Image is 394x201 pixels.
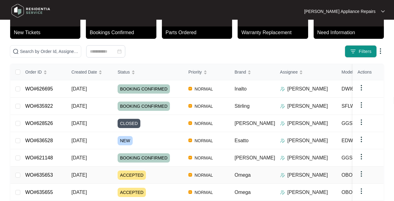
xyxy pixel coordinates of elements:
[235,155,275,160] span: [PERSON_NAME]
[345,45,377,58] button: filter iconFilters
[188,139,192,142] img: Vercel Logo
[192,85,215,93] span: NORMAL
[280,190,285,195] img: Assigner Icon
[188,104,192,108] img: Vercel Logo
[118,153,170,163] span: BOOKING CONFIRMED
[350,48,356,54] img: filter icon
[188,121,192,125] img: Vercel Logo
[280,121,285,126] img: Assigner Icon
[25,103,53,109] a: WO#635922
[71,172,87,178] span: [DATE]
[118,171,146,180] span: ACCEPTED
[66,64,113,80] th: Created Date
[90,29,156,36] p: Bookings Confirmed
[192,171,215,179] span: NORMAL
[20,64,66,80] th: Order ID
[13,48,19,54] img: search-icon
[166,29,232,36] p: Parts Ordered
[235,121,275,126] span: [PERSON_NAME]
[71,155,87,160] span: [DATE]
[275,64,337,80] th: Assignee
[25,86,53,91] a: WO#626695
[287,189,328,196] p: [PERSON_NAME]
[287,85,328,93] p: [PERSON_NAME]
[188,69,202,75] span: Priority
[25,121,53,126] a: WO#628526
[25,155,53,160] a: WO#621148
[192,137,215,144] span: NORMAL
[118,136,133,145] span: NEW
[235,172,251,178] span: Omega
[183,64,230,80] th: Priority
[71,190,87,195] span: [DATE]
[358,101,365,109] img: dropdown arrow
[20,48,78,55] input: Search by Order Id, Assignee Name, Customer Name, Brand and Model
[71,86,87,91] span: [DATE]
[342,69,353,75] span: Model
[25,138,53,143] a: WO#636528
[235,86,247,91] span: Inalto
[287,120,328,127] p: [PERSON_NAME]
[192,189,215,196] span: NORMAL
[25,69,42,75] span: Order ID
[304,8,376,14] p: [PERSON_NAME] Appliance Repairs
[9,2,52,20] img: residentia service logo
[287,154,328,162] p: [PERSON_NAME]
[25,172,53,178] a: WO#635653
[280,69,298,75] span: Assignee
[118,102,170,111] span: BOOKING CONFIRMED
[235,69,246,75] span: Brand
[287,137,328,144] p: [PERSON_NAME]
[14,29,80,36] p: New Tickets
[188,87,192,90] img: Vercel Logo
[358,84,365,91] img: dropdown arrow
[118,69,130,75] span: Status
[192,103,215,110] span: NORMAL
[381,10,385,13] img: dropdown arrow
[287,103,328,110] p: [PERSON_NAME]
[280,104,285,109] img: Assigner Icon
[280,138,285,143] img: Assigner Icon
[118,84,170,94] span: BOOKING CONFIRMED
[71,121,87,126] span: [DATE]
[188,190,192,194] img: Vercel Logo
[118,119,140,128] span: CLOSED
[235,103,250,109] span: Stirling
[358,187,365,195] img: dropdown arrow
[188,173,192,177] img: Vercel Logo
[280,173,285,178] img: Assigner Icon
[359,48,372,55] span: Filters
[353,64,384,80] th: Actions
[287,171,328,179] p: [PERSON_NAME]
[118,188,146,197] span: ACCEPTED
[358,170,365,178] img: dropdown arrow
[235,190,251,195] span: Omega
[377,47,384,55] img: dropdown arrow
[188,156,192,159] img: Vercel Logo
[192,120,215,127] span: NORMAL
[358,153,365,160] img: dropdown arrow
[235,138,248,143] span: Esatto
[317,29,384,36] p: Need Information
[192,154,215,162] span: NORMAL
[280,155,285,160] img: Assigner Icon
[241,29,308,36] p: Warranty Replacement
[358,136,365,143] img: dropdown arrow
[71,69,97,75] span: Created Date
[280,86,285,91] img: Assigner Icon
[113,64,183,80] th: Status
[25,190,53,195] a: WO#635655
[71,103,87,109] span: [DATE]
[71,138,87,143] span: [DATE]
[358,119,365,126] img: dropdown arrow
[230,64,275,80] th: Brand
